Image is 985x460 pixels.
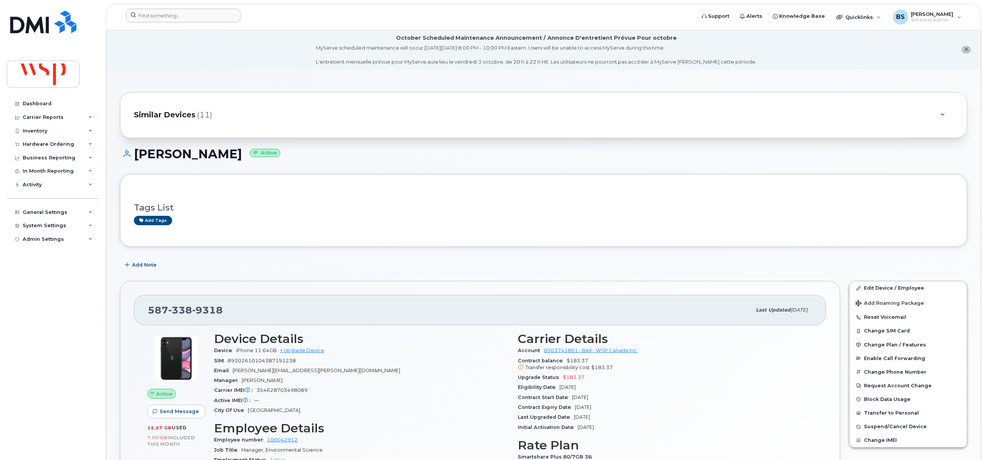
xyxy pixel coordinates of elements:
span: Transfer responsibility cost [525,365,590,370]
span: used [172,425,187,430]
span: [GEOGRAPHIC_DATA] [248,407,300,413]
h3: Device Details [214,332,509,346]
span: 338 [168,304,192,316]
h3: Carrier Details [518,332,813,346]
span: [PERSON_NAME] [242,377,283,383]
button: Enable Call Forwarding [850,352,967,365]
h3: Employee Details [214,421,509,435]
span: $183.37 [518,358,813,371]
span: [DATE] [791,307,808,313]
span: Last updated [756,307,791,313]
span: [DATE] [572,395,588,400]
h3: Tags List [134,203,953,212]
span: Manager [214,377,242,383]
span: Contract Start Date [518,395,572,400]
span: Email [214,368,233,373]
span: Manager, Environmental Science [241,447,323,453]
span: Carrier IMEI [214,387,256,393]
div: October Scheduled Maintenance Announcement / Annonce D'entretient Prévue Pour octobre [396,34,677,42]
a: 100042912 [267,437,298,443]
small: Active [250,149,280,157]
button: Add Note [120,258,163,272]
span: Change Plan / Features [864,342,926,348]
button: Suspend/Cancel Device [850,420,967,433]
div: MyServe scheduled maintenance will occur [DATE][DATE] 8:00 PM - 10:00 PM Eastern. Users will be u... [316,44,757,65]
span: Employee number [214,437,267,443]
span: iPhone 11 64GB [236,348,277,353]
span: Send Message [160,408,199,415]
span: 9318 [192,304,223,316]
img: iPhone_11.jpg [154,336,199,381]
a: + Upgrade Device [280,348,324,353]
span: City Of Use [214,407,248,413]
span: [PERSON_NAME][EMAIL_ADDRESS][PERSON_NAME][DOMAIN_NAME] [233,368,400,373]
h1: [PERSON_NAME] [120,147,967,161]
button: Send Message [148,405,205,418]
span: Add Roaming Package [856,300,924,307]
a: 0503741861 - Bell - WSP Canada Inc. [544,348,638,353]
span: Similar Devices [134,109,196,120]
span: [DATE] [578,424,594,430]
span: Active IMEI [214,398,254,403]
button: Change Plan / Features [850,338,967,352]
button: Reset Voicemail [850,310,967,324]
span: Enable Call Forwarding [864,356,925,361]
a: Add tags [134,216,172,225]
span: 587 [148,304,223,316]
span: SIM [214,358,228,363]
span: [DATE] [575,404,591,410]
span: 15.57 GB [148,425,172,430]
span: [DATE] [574,414,590,420]
span: Last Upgraded Date [518,414,574,420]
span: Initial Activation Date [518,424,578,430]
span: — [254,398,259,403]
span: Eligibility Date [518,384,559,390]
span: Smartshare Plus 80/7GB 36 [518,454,596,460]
span: Upgrade Status [518,374,563,380]
span: Active [156,390,172,398]
button: Add Roaming Package [850,295,967,310]
span: Account [518,348,544,353]
button: close notification [962,46,971,54]
span: included this month [148,435,195,447]
span: 354628703498089 [256,387,308,393]
span: Device [214,348,236,353]
button: Request Account Change [850,379,967,393]
span: Job Title [214,447,241,453]
button: Change IMEI [850,433,967,447]
button: Transfer to Personal [850,406,967,420]
button: Change Phone Number [850,365,967,379]
span: $183.37 [563,374,584,380]
span: Contract balance [518,358,567,363]
button: Change SIM Card [850,324,967,338]
a: Edit Device / Employee [850,281,967,295]
span: [DATE] [559,384,576,390]
h3: Rate Plan [518,438,813,452]
span: Contract Expiry Date [518,404,575,410]
span: 89302610104387191238 [228,358,296,363]
button: Block Data Usage [850,393,967,406]
span: Suspend/Cancel Device [864,424,927,430]
span: (11) [197,109,212,120]
span: $183.37 [591,365,613,370]
span: 7.00 GB [148,435,168,440]
span: Add Note [132,261,157,268]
